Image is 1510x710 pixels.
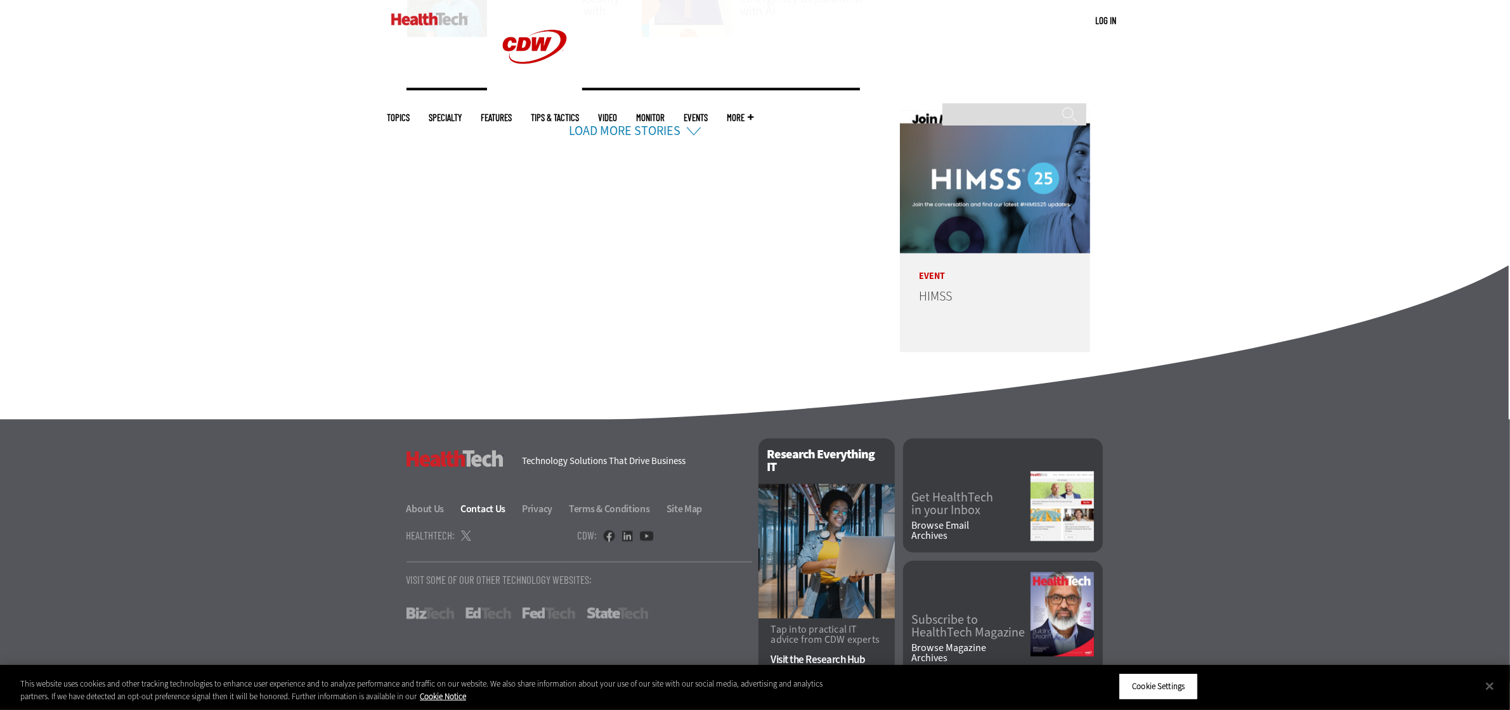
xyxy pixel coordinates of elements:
a: Terms & Conditions [569,502,665,515]
span: Specialty [429,113,462,122]
img: HIMSS25 [900,110,1090,253]
a: FedTech [523,607,575,619]
span: More [727,113,754,122]
p: Visit Some Of Our Other Technology Websites: [407,574,752,585]
a: Log in [1096,15,1117,26]
a: HIMSS [919,288,952,305]
a: StateTech [587,607,648,619]
a: About Us [407,502,459,515]
h4: Technology Solutions That Drive Business [523,456,743,466]
a: CDW [487,84,582,97]
h4: HealthTech: [407,530,455,541]
span: Topics [387,113,410,122]
p: Tap into practical IT advice from CDW experts [771,624,882,645]
a: Subscribe toHealthTech Magazine [912,614,1031,639]
a: Tips & Tactics [531,113,580,122]
div: User menu [1096,14,1117,27]
a: EdTech [465,607,511,619]
h2: Research Everything IT [758,438,895,484]
a: Site Map [667,502,703,515]
a: Browse EmailArchives [912,520,1031,541]
h4: CDW: [577,530,597,541]
button: Cookie Settings [1119,673,1198,700]
a: Browse MagazineArchives [912,643,1031,663]
a: Events [684,113,708,122]
a: BizTech [407,607,454,619]
img: Home [391,13,468,25]
a: Visit the Research Hub [771,654,882,665]
p: Event [900,253,1090,281]
div: This website uses cookies and other tracking technologies to enhance user experience and to analy... [20,678,831,702]
img: Fall 2025 Cover [1031,572,1094,656]
a: Privacy [522,502,567,515]
a: MonITor [637,113,665,122]
a: Get HealthTechin your Inbox [912,491,1031,517]
button: Close [1476,672,1504,700]
a: Video [599,113,618,122]
img: newsletter screenshot [1031,471,1094,541]
a: Features [481,113,512,122]
a: Contact Us [460,502,520,515]
h3: HealthTech [407,450,504,467]
a: More information about your privacy [420,691,466,702]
